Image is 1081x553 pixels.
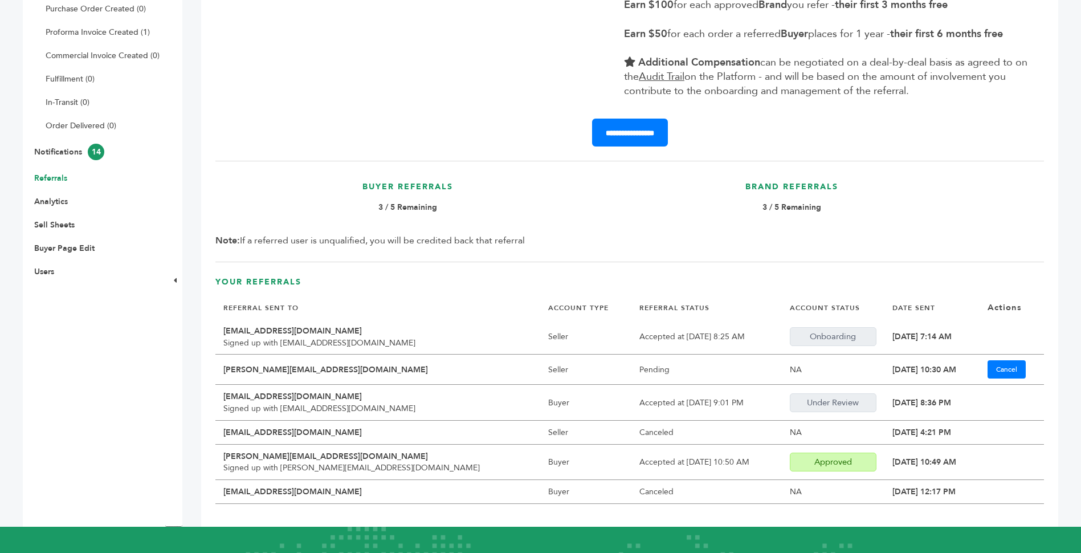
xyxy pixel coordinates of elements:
a: [DATE] 10:49 AM [892,457,956,467]
a: Buyer [548,457,569,467]
a: Canceled [639,486,674,497]
a: Users [34,266,54,277]
a: REFERRAL SENT TO [223,303,299,312]
b: their first 6 months free [890,27,1003,41]
span: Signed up with [EMAIL_ADDRESS][DOMAIN_NAME] [223,338,415,348]
a: Accepted at [DATE] 8:25 AM [639,331,745,342]
b: [PERSON_NAME][EMAIL_ADDRESS][DOMAIN_NAME] [223,364,428,375]
a: REFERRAL STATUS [639,303,709,312]
span: Signed up with [PERSON_NAME][EMAIL_ADDRESS][DOMAIN_NAME] [223,462,480,473]
a: Proforma Invoice Created (1) [46,27,150,38]
h3: Brand Referrals [605,181,978,201]
div: Under Review [790,393,876,412]
a: Cancel [988,360,1026,379]
b: 3 / 5 Remaining [762,202,821,213]
a: Buyer [548,486,569,497]
a: Referrals [34,173,67,184]
h3: Your Referrals [215,276,1044,296]
a: ACCOUNT STATUS [790,303,860,312]
a: Seller [548,364,568,375]
a: NA [790,486,802,497]
a: NA [790,427,802,438]
a: Notifications14 [34,147,104,157]
a: Commercial Invoice Created (0) [46,50,160,61]
a: [DATE] 12:17 PM [892,486,956,497]
a: [DATE] 8:36 PM [892,397,951,408]
b: Buyer [781,27,808,41]
a: Buyer Page Edit [34,243,95,254]
th: Actions [980,296,1044,319]
a: Order Delivered (0) [46,120,116,131]
a: Accepted at [DATE] 9:01 PM [639,397,744,408]
a: Seller [548,427,568,438]
a: [DATE] 7:14 AM [892,331,952,342]
a: Buyer [548,397,569,408]
a: Canceled [639,427,674,438]
b: Additional Compensation [638,55,760,70]
b: Note: [215,234,240,247]
a: Sell Sheets [34,219,75,230]
a: Fulfillment (0) [46,74,95,84]
a: Analytics [34,196,68,207]
span: 14 [88,144,104,160]
h3: Buyer Referrals [221,181,594,201]
div: Approved [790,453,876,471]
a: Purchase Order Created (0) [46,3,146,14]
a: Accepted at [DATE] 10:50 AM [639,457,749,467]
div: Onboarding [790,327,876,346]
a: ACCOUNT TYPE [548,303,609,312]
a: In-Transit (0) [46,97,89,108]
a: DATE SENT [892,303,935,312]
b: Earn $50 [624,27,667,41]
a: [DATE] 4:21 PM [892,427,951,438]
a: Pending [639,364,670,375]
a: Seller [548,331,568,342]
u: Audit Trail [639,70,684,84]
b: [EMAIL_ADDRESS][DOMAIN_NAME] [223,427,362,438]
b: [PERSON_NAME][EMAIL_ADDRESS][DOMAIN_NAME] [223,451,428,462]
b: [EMAIL_ADDRESS][DOMAIN_NAME] [223,326,362,336]
b: [EMAIL_ADDRESS][DOMAIN_NAME] [223,391,362,402]
a: [DATE] 10:30 AM [892,364,956,375]
span: If a referred user is unqualified, you will be credited back that referral [215,234,525,247]
span: Signed up with [EMAIL_ADDRESS][DOMAIN_NAME] [223,403,415,414]
b: [EMAIL_ADDRESS][DOMAIN_NAME] [223,486,362,497]
a: NA [790,364,802,375]
b: 3 / 5 Remaining [378,202,437,213]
